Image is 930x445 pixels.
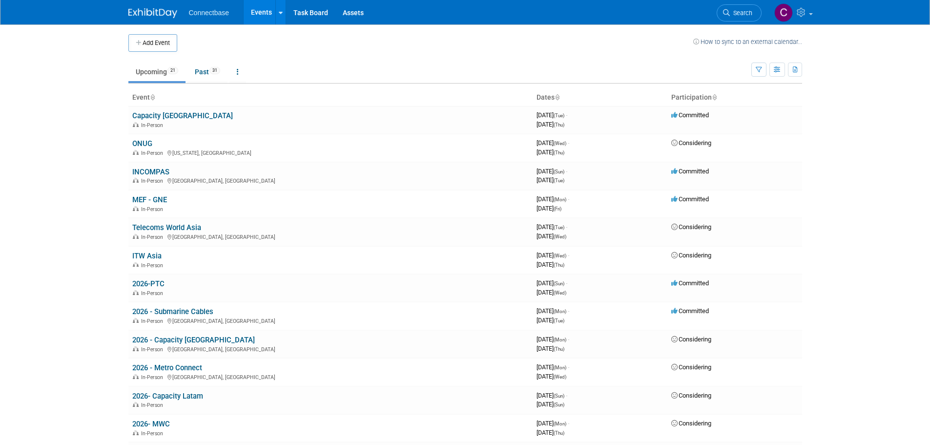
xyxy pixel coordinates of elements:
span: (Wed) [554,253,566,258]
img: In-Person Event [133,430,139,435]
span: (Fri) [554,206,561,212]
span: [DATE] [537,121,564,128]
span: (Mon) [554,309,566,314]
span: (Mon) [554,421,566,426]
a: 2026- MWC [132,420,170,428]
a: Past31 [187,63,227,81]
span: [DATE] [537,401,564,408]
a: Sort by Event Name [150,93,155,101]
th: Dates [533,89,667,106]
div: [GEOGRAPHIC_DATA], [GEOGRAPHIC_DATA] [132,176,529,184]
img: ExhibitDay [128,8,177,18]
button: Add Event [128,34,177,52]
span: In-Person [141,262,166,269]
span: In-Person [141,122,166,128]
a: Telecoms World Asia [132,223,201,232]
span: (Wed) [554,141,566,146]
span: - [566,223,567,231]
img: In-Person Event [133,262,139,267]
span: - [568,307,569,315]
span: In-Person [141,430,166,437]
span: - [568,252,569,259]
span: [DATE] [537,233,566,240]
span: (Sun) [554,169,564,174]
span: Considering [671,139,711,147]
img: In-Person Event [133,150,139,155]
a: Capacity [GEOGRAPHIC_DATA] [132,111,233,120]
span: - [566,279,567,287]
span: [DATE] [537,363,569,371]
span: (Wed) [554,290,566,296]
a: 2026-PTC [132,279,165,288]
span: [DATE] [537,336,569,343]
img: In-Person Event [133,318,139,323]
span: (Mon) [554,365,566,370]
th: Participation [667,89,802,106]
a: Sort by Participation Type [712,93,717,101]
span: [DATE] [537,176,564,184]
img: In-Person Event [133,290,139,295]
span: (Tue) [554,178,564,183]
span: [DATE] [537,307,569,315]
a: ITW Asia [132,252,162,260]
span: (Sun) [554,402,564,407]
th: Event [128,89,533,106]
span: (Thu) [554,122,564,127]
span: Committed [671,168,709,175]
a: 2026- Capacity Latam [132,392,203,401]
div: [GEOGRAPHIC_DATA], [GEOGRAPHIC_DATA] [132,317,529,324]
span: Considering [671,336,711,343]
a: MEF - GNE [132,195,167,204]
span: [DATE] [537,195,569,203]
span: (Thu) [554,430,564,436]
span: In-Person [141,290,166,297]
a: 2026 - Submarine Cables [132,307,213,316]
img: In-Person Event [133,346,139,351]
span: (Thu) [554,346,564,352]
span: (Tue) [554,113,564,118]
img: In-Person Event [133,402,139,407]
span: - [568,363,569,371]
span: [DATE] [537,373,566,380]
div: [GEOGRAPHIC_DATA], [GEOGRAPHIC_DATA] [132,373,529,381]
span: 21 [167,67,178,74]
span: [DATE] [537,317,564,324]
span: (Mon) [554,337,566,342]
span: In-Person [141,318,166,324]
span: In-Person [141,346,166,353]
span: (Tue) [554,318,564,323]
span: Considering [671,363,711,371]
img: Carmine Caporelli [774,3,793,22]
span: [DATE] [537,345,564,352]
span: (Sun) [554,281,564,286]
span: [DATE] [537,392,567,399]
span: - [566,392,567,399]
img: In-Person Event [133,178,139,183]
span: [DATE] [537,223,567,231]
span: - [568,195,569,203]
span: [DATE] [537,279,567,287]
span: [DATE] [537,261,564,268]
span: Committed [671,111,709,119]
span: - [566,168,567,175]
span: (Wed) [554,374,566,380]
a: Upcoming21 [128,63,186,81]
img: In-Person Event [133,122,139,127]
div: [US_STATE], [GEOGRAPHIC_DATA] [132,148,529,156]
span: Considering [671,420,711,427]
span: - [568,420,569,427]
span: [DATE] [537,420,569,427]
span: [DATE] [537,252,569,259]
span: Considering [671,392,711,399]
img: In-Person Event [133,234,139,239]
span: In-Person [141,234,166,240]
span: In-Person [141,150,166,156]
div: [GEOGRAPHIC_DATA], [GEOGRAPHIC_DATA] [132,233,529,240]
span: In-Person [141,402,166,408]
span: [DATE] [537,111,567,119]
a: Sort by Start Date [555,93,559,101]
span: (Sun) [554,393,564,399]
a: Search [717,4,762,21]
a: How to sync to an external calendar... [693,38,802,45]
a: INCOMPAS [132,168,169,176]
